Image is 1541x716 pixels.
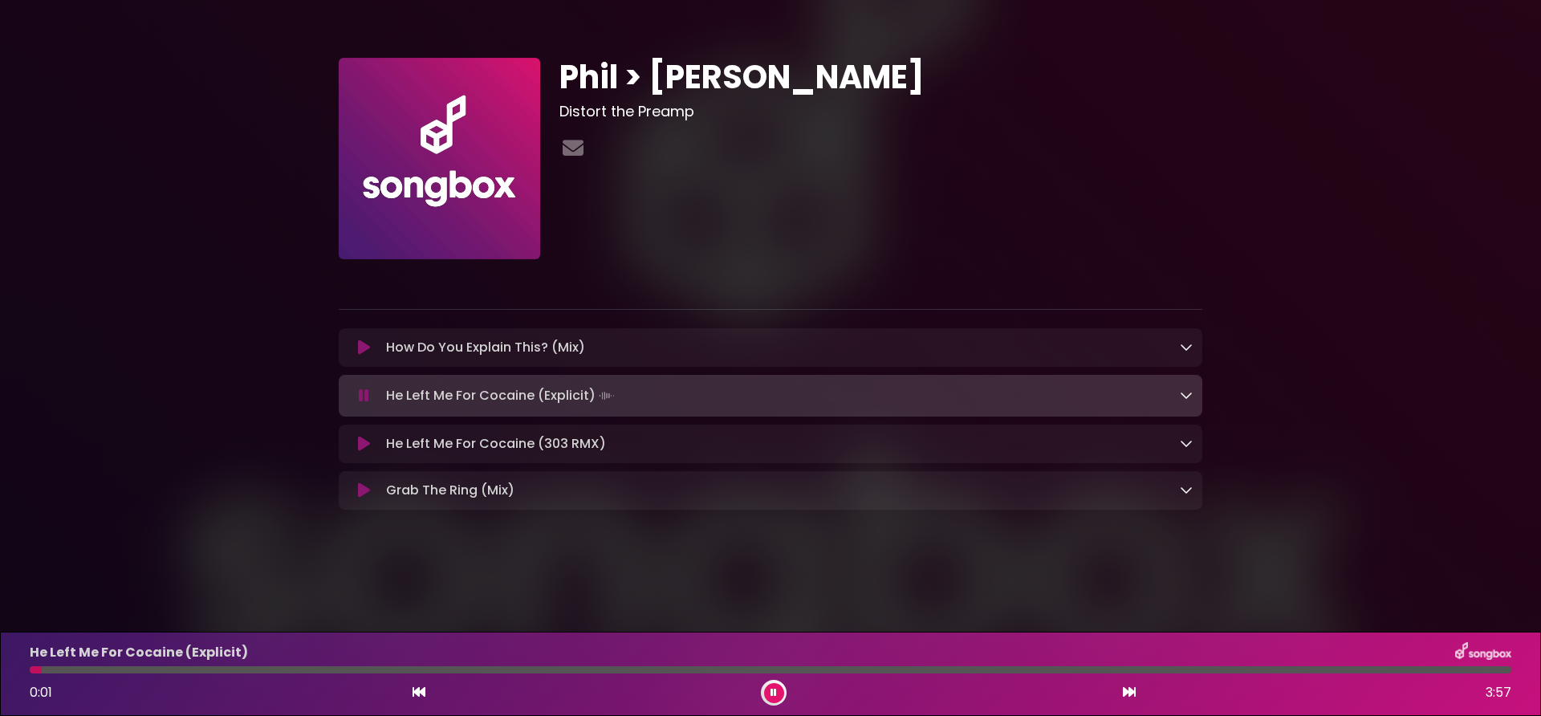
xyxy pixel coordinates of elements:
h1: Phil > [PERSON_NAME] [559,58,1202,96]
h3: Distort the Preamp [559,103,1202,120]
p: How Do You Explain This? (Mix) [386,338,585,357]
p: He Left Me For Cocaine (Explicit) [386,384,618,407]
p: He Left Me For Cocaine (303 RMX) [386,434,606,454]
p: Grab The Ring (Mix) [386,481,514,500]
img: waveform4.gif [596,384,618,407]
img: 70beCsgvRrCVkCpAseDU [339,58,540,259]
